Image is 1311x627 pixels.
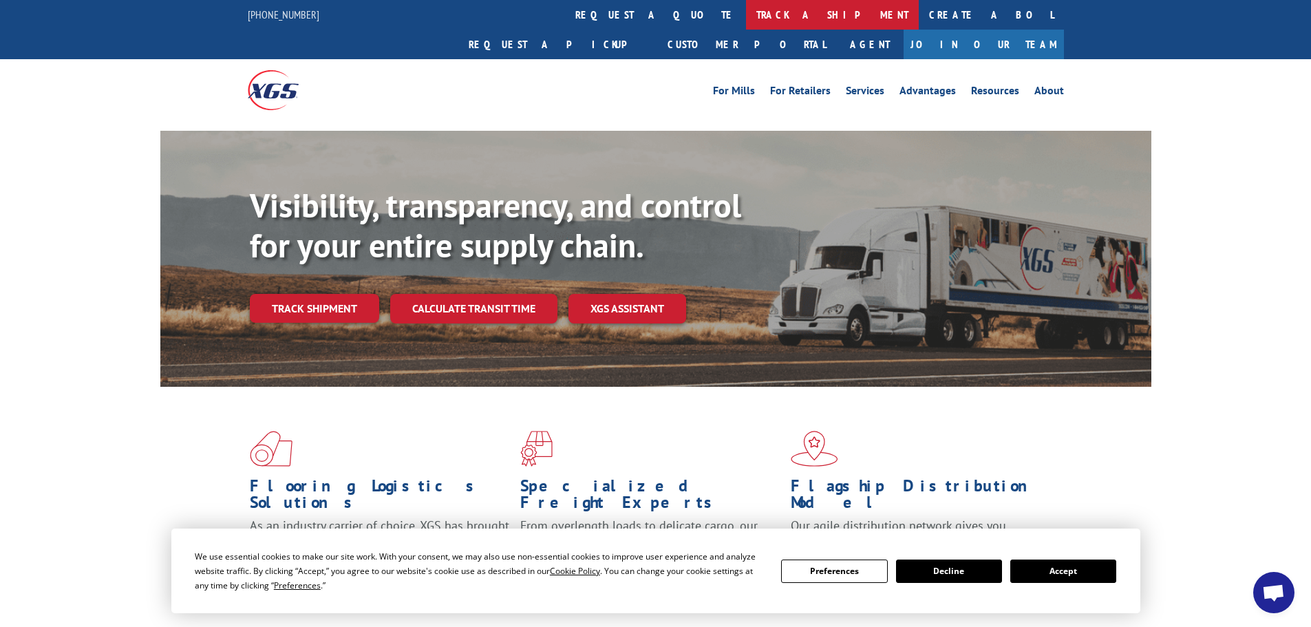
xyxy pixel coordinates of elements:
[1253,572,1294,613] div: Open chat
[520,431,553,467] img: xgs-icon-focused-on-flooring-red
[791,478,1051,518] h1: Flagship Distribution Model
[250,294,379,323] a: Track shipment
[568,294,686,323] a: XGS ASSISTANT
[250,518,509,566] span: As an industry carrier of choice, XGS has brought innovation and dedication to flooring logistics...
[791,431,838,467] img: xgs-icon-flagship-distribution-model-red
[390,294,557,323] a: Calculate transit time
[781,560,887,583] button: Preferences
[713,85,755,100] a: For Mills
[836,30,904,59] a: Agent
[971,85,1019,100] a: Resources
[250,431,292,467] img: xgs-icon-total-supply-chain-intelligence-red
[520,518,780,579] p: From overlength loads to delicate cargo, our experienced staff knows the best way to move your fr...
[899,85,956,100] a: Advantages
[896,560,1002,583] button: Decline
[248,8,319,21] a: [PHONE_NUMBER]
[458,30,657,59] a: Request a pickup
[171,529,1140,613] div: Cookie Consent Prompt
[770,85,831,100] a: For Retailers
[1034,85,1064,100] a: About
[195,549,765,593] div: We use essential cookies to make our site work. With your consent, we may also use non-essential ...
[250,478,510,518] h1: Flooring Logistics Solutions
[846,85,884,100] a: Services
[520,478,780,518] h1: Specialized Freight Experts
[274,580,321,591] span: Preferences
[250,184,741,266] b: Visibility, transparency, and control for your entire supply chain.
[657,30,836,59] a: Customer Portal
[904,30,1064,59] a: Join Our Team
[791,518,1044,550] span: Our agile distribution network gives you nationwide inventory management on demand.
[1010,560,1116,583] button: Accept
[550,565,600,577] span: Cookie Policy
